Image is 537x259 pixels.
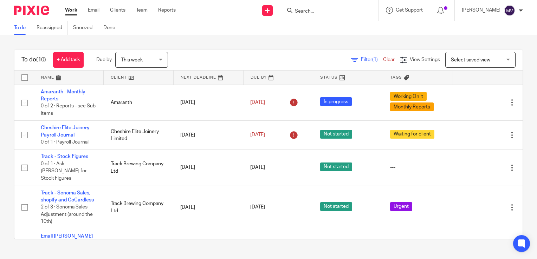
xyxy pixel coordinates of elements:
a: Clients [110,7,125,14]
span: [DATE] [250,100,265,105]
span: [DATE] [250,165,265,170]
td: Amaranth [104,85,174,121]
span: View Settings [410,57,440,62]
img: svg%3E [504,5,515,16]
p: [PERSON_NAME] [462,7,500,14]
a: + Add task [53,52,84,68]
a: Done [103,21,121,35]
span: 0 of 1 · Payroll Journal [41,140,89,145]
span: (1) [372,57,378,62]
span: Waiting for client [390,130,434,139]
span: Not started [320,162,352,171]
a: Work [65,7,77,14]
span: This week [121,58,143,62]
span: Get Support [396,8,423,13]
a: Team [136,7,148,14]
a: Cheshire Elite Joinery - Payroll Journal [41,125,92,137]
img: Pixie [14,6,49,15]
td: Track Brewing Company Ltd [104,186,174,229]
span: Not started [320,202,352,211]
a: Snoozed [73,21,98,35]
td: [DATE] [173,186,243,229]
td: [DATE] [173,150,243,186]
span: Select saved view [451,58,490,62]
span: (10) [36,57,46,62]
h1: To do [21,56,46,64]
a: Track - Stock Figures [41,154,88,159]
span: Not started [320,130,352,139]
span: [DATE] [250,205,265,210]
a: To do [14,21,31,35]
td: [DATE] [173,85,243,121]
a: Amaranth - Monthly Reports [41,89,85,101]
span: Urgent [390,202,412,211]
span: 2 of 3 · Sonoma Sales Adjustment (around the 10th) [41,205,93,224]
span: Tags [390,75,402,79]
span: 0 of 1 · Ask [PERSON_NAME] for Stock Figures [41,161,87,181]
a: Clear [383,57,395,62]
span: In progress [320,97,352,106]
a: Email [88,7,99,14]
input: Search [294,8,357,15]
td: Cheshire Elite Joinery Limited [104,121,174,150]
a: Reports [158,7,176,14]
div: --- [390,164,446,171]
span: [DATE] [250,133,265,138]
a: Reassigned [37,21,68,35]
span: Monthly Reports [390,102,434,111]
p: Due by [96,56,112,63]
span: Working On It [390,92,427,101]
td: [DATE] [173,121,243,150]
a: Track - Sonoma Sales, shopify and GoCardless [41,191,94,202]
span: Filter [361,57,383,62]
span: 0 of 2 · Reports - see Sub Items [41,104,96,116]
td: Track Brewing Company Ltd [104,150,174,186]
